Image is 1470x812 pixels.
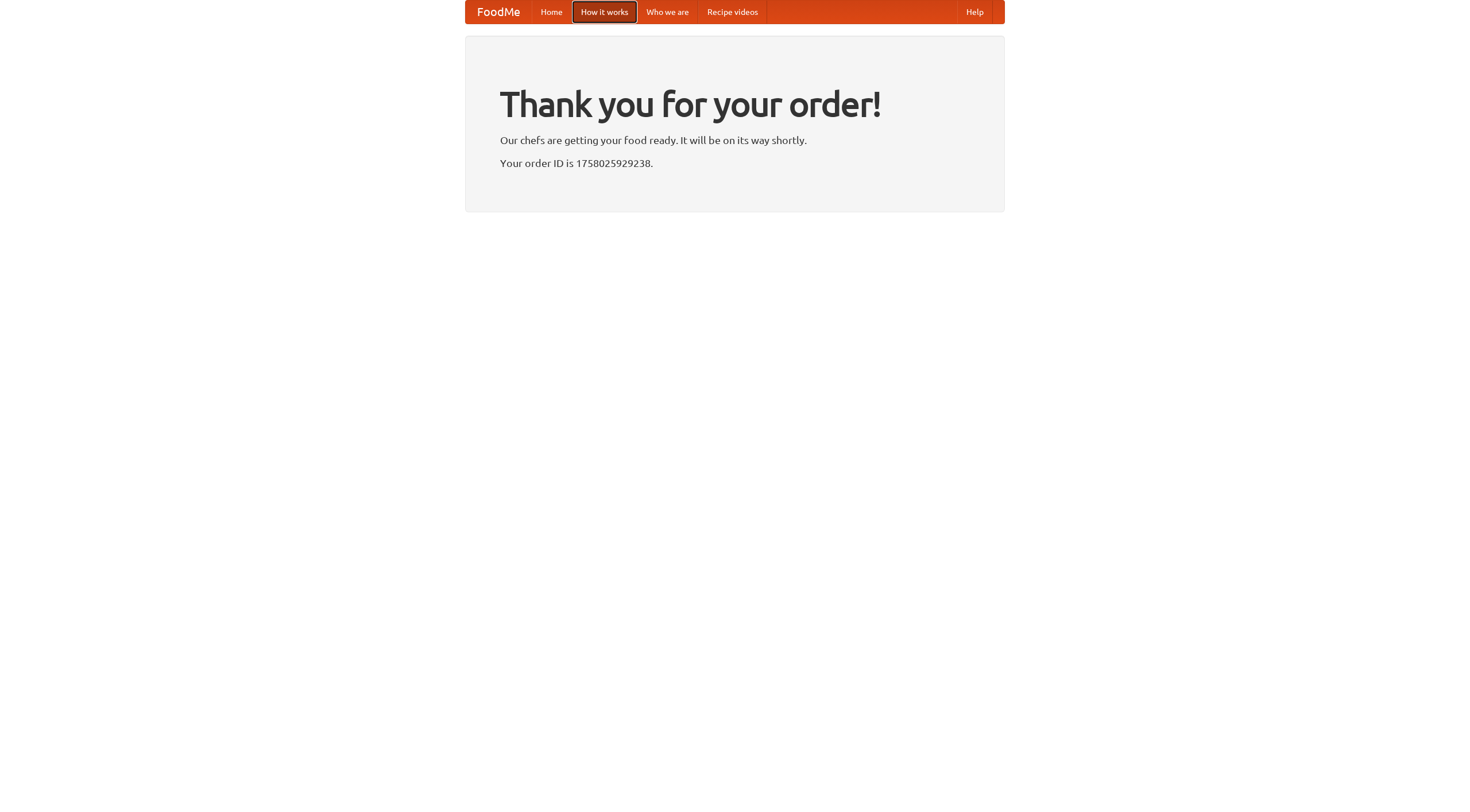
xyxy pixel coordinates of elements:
[500,154,970,172] p: Your order ID is 1758025929238.
[500,131,970,149] p: Our chefs are getting your food ready. It will be on its way shortly.
[957,1,993,24] a: Help
[466,1,532,24] a: FoodMe
[500,76,970,131] h1: Thank you for your order!
[572,1,637,24] a: How it works
[637,1,698,24] a: Who we are
[698,1,767,24] a: Recipe videos
[532,1,572,24] a: Home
